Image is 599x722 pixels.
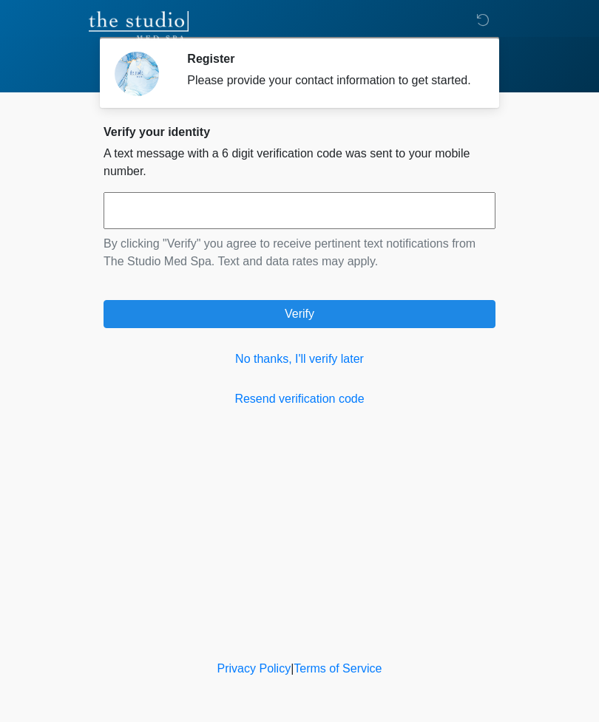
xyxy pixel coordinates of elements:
[115,52,159,96] img: Agent Avatar
[217,662,291,675] a: Privacy Policy
[89,11,189,41] img: The Studio Med Spa Logo
[104,125,495,139] h2: Verify your identity
[104,350,495,368] a: No thanks, I'll verify later
[291,662,294,675] a: |
[187,52,473,66] h2: Register
[104,235,495,270] p: By clicking "Verify" you agree to receive pertinent text notifications from The Studio Med Spa. T...
[187,72,473,89] div: Please provide your contact information to get started.
[104,145,495,180] p: A text message with a 6 digit verification code was sent to your mobile number.
[104,300,495,328] button: Verify
[104,390,495,408] a: Resend verification code
[294,662,382,675] a: Terms of Service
